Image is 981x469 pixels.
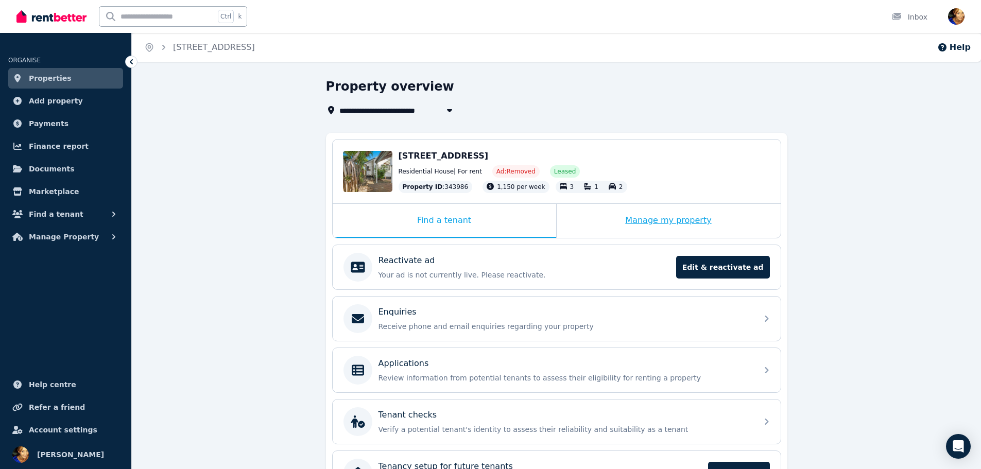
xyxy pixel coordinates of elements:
span: Account settings [29,424,97,436]
p: Review information from potential tenants to assess their eligibility for renting a property [378,373,751,383]
span: Manage Property [29,231,99,243]
span: [PERSON_NAME] [37,448,104,461]
span: k [238,12,242,21]
a: Reactivate adYour ad is not currently live. Please reactivate.Edit & reactivate ad [333,245,781,289]
p: Reactivate ad [378,254,435,267]
div: Inbox [891,12,927,22]
span: Help centre [29,378,76,391]
span: Edit & reactivate ad [676,256,770,279]
span: Ad: Removed [496,167,536,176]
span: [STREET_ADDRESS] [399,151,489,161]
a: [STREET_ADDRESS] [173,42,255,52]
button: Find a tenant [8,204,123,224]
div: Manage my property [557,204,781,238]
a: Finance report [8,136,123,157]
p: Applications [378,357,429,370]
span: Payments [29,117,68,130]
span: 1 [594,183,598,190]
span: Ctrl [218,10,234,23]
span: Leased [554,167,576,176]
a: Properties [8,68,123,89]
a: ApplicationsReview information from potential tenants to assess their eligibility for renting a p... [333,348,781,392]
a: Add property [8,91,123,111]
p: Verify a potential tenant's identity to assess their reliability and suitability as a tenant [378,424,751,435]
span: Property ID [403,183,443,191]
p: Your ad is not currently live. Please reactivate. [378,270,670,280]
a: Marketplace [8,181,123,202]
div: Open Intercom Messenger [946,434,971,459]
span: Finance report [29,140,89,152]
img: Lauren Epps [948,8,965,25]
p: Receive phone and email enquiries regarding your property [378,321,751,332]
span: Add property [29,95,83,107]
h1: Property overview [326,78,454,95]
span: Properties [29,72,72,84]
span: 1,150 per week [497,183,545,190]
p: Enquiries [378,306,417,318]
img: Lauren Epps [12,446,29,463]
a: Account settings [8,420,123,440]
span: Find a tenant [29,208,83,220]
span: 3 [570,183,574,190]
div: : 343986 [399,181,473,193]
a: Documents [8,159,123,179]
a: Tenant checksVerify a potential tenant's identity to assess their reliability and suitability as ... [333,399,781,444]
span: Refer a friend [29,401,85,413]
span: Residential House | For rent [399,167,482,176]
span: ORGANISE [8,57,41,64]
a: EnquiriesReceive phone and email enquiries regarding your property [333,297,781,341]
button: Manage Property [8,227,123,247]
a: Refer a friend [8,397,123,418]
img: RentBetter [16,9,87,24]
a: Help centre [8,374,123,395]
nav: Breadcrumb [132,33,267,62]
span: Documents [29,163,75,175]
span: 2 [619,183,623,190]
p: Tenant checks [378,409,437,421]
span: Marketplace [29,185,79,198]
a: Payments [8,113,123,134]
div: Find a tenant [333,204,556,238]
button: Help [937,41,971,54]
